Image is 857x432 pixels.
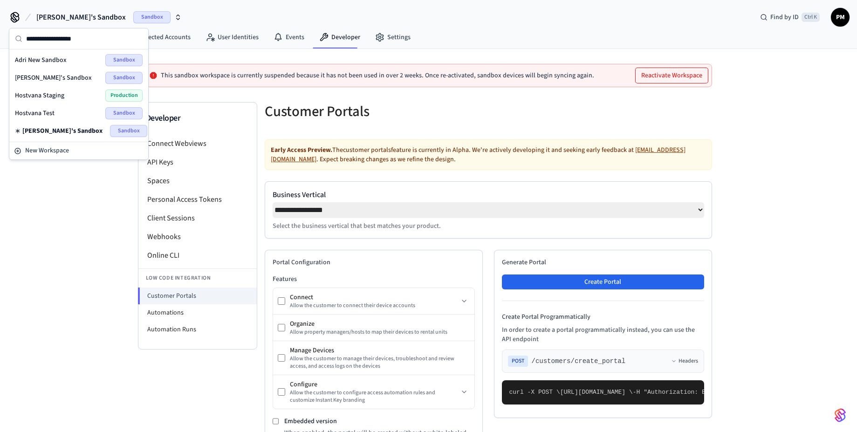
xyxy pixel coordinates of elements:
a: User Identities [198,29,266,46]
span: Sandbox [105,107,143,119]
span: Ctrl K [802,13,820,22]
a: [EMAIL_ADDRESS][DOMAIN_NAME] [271,145,686,164]
li: API Keys [138,153,257,171]
span: [PERSON_NAME]'s Sandbox [22,126,103,136]
div: Manage Devices [290,346,470,355]
div: Allow the customer to manage their devices, troubleshoot and review access, and access logs on th... [290,355,470,370]
h5: Customer Portals [265,102,483,121]
li: Personal Access Tokens [138,190,257,209]
div: Allow property managers/hosts to map their devices to rental units [290,329,470,336]
span: New Workspace [25,146,69,156]
span: Sandbox [105,54,143,66]
p: This sandbox workspace is currently suspended because it has not been used in over 2 weeks. Once ... [161,72,594,79]
button: Headers [671,357,698,365]
span: Sandbox [133,11,171,23]
li: Low Code Integration [138,268,257,288]
span: Production [105,89,143,102]
h2: Generate Portal [502,258,704,267]
a: Devices [2,29,50,46]
span: /customers/create_portal [532,357,626,366]
li: Automations [138,304,257,321]
button: New Workspace [10,143,147,158]
div: The customer portals feature is currently in Alpha. We're actively developing it and seeking earl... [265,139,712,170]
div: Connect [290,293,459,302]
a: Developer [312,29,368,46]
span: Sandbox [110,125,147,137]
h3: Developer [146,112,249,125]
li: Client Sessions [138,209,257,227]
span: Hostvana Staging [15,91,64,100]
h4: Create Portal Programmatically [502,312,704,322]
p: Select the business vertical that best matches your product. [273,221,704,231]
span: [PERSON_NAME]'s Sandbox [15,73,92,82]
label: Business Vertical [273,189,704,200]
span: curl -X POST \ [509,389,560,396]
h3: Features [273,274,475,284]
label: Embedded version [284,417,337,426]
p: In order to create a portal programmatically instead, you can use the API endpoint [502,325,704,344]
div: Allow the customer to connect their device accounts [290,302,459,309]
li: Automation Runs [138,321,257,338]
span: -H "Authorization: Bearer seam_api_key_123456" \ [633,389,807,396]
span: Hostvana Test [15,109,55,118]
span: Find by ID [770,13,799,22]
a: Events [266,29,312,46]
div: Organize [290,319,470,329]
div: Allow the customer to configure access automation rules and customize Instant Key branding [290,389,459,404]
li: Online CLI [138,246,257,265]
li: Customer Portals [138,288,257,304]
span: Sandbox [105,72,143,84]
span: [PERSON_NAME]'s Sandbox [36,12,126,23]
button: Reactivate Workspace [636,68,708,83]
span: PM [832,9,849,26]
li: Spaces [138,171,257,190]
a: Connected Accounts [114,29,198,46]
span: POST [508,356,528,367]
h2: Portal Configuration [273,258,475,267]
button: PM [831,8,850,27]
li: Connect Webviews [138,134,257,153]
div: Configure [290,380,459,389]
img: SeamLogoGradient.69752ec5.svg [835,408,846,423]
span: [URL][DOMAIN_NAME] \ [560,389,633,396]
span: Adri New Sandbox [15,55,67,65]
a: Settings [368,29,418,46]
strong: Early Access Preview. [271,145,332,155]
div: Suggestions [9,49,148,142]
div: Find by IDCtrl K [753,9,827,26]
button: Create Portal [502,274,704,289]
li: Webhooks [138,227,257,246]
